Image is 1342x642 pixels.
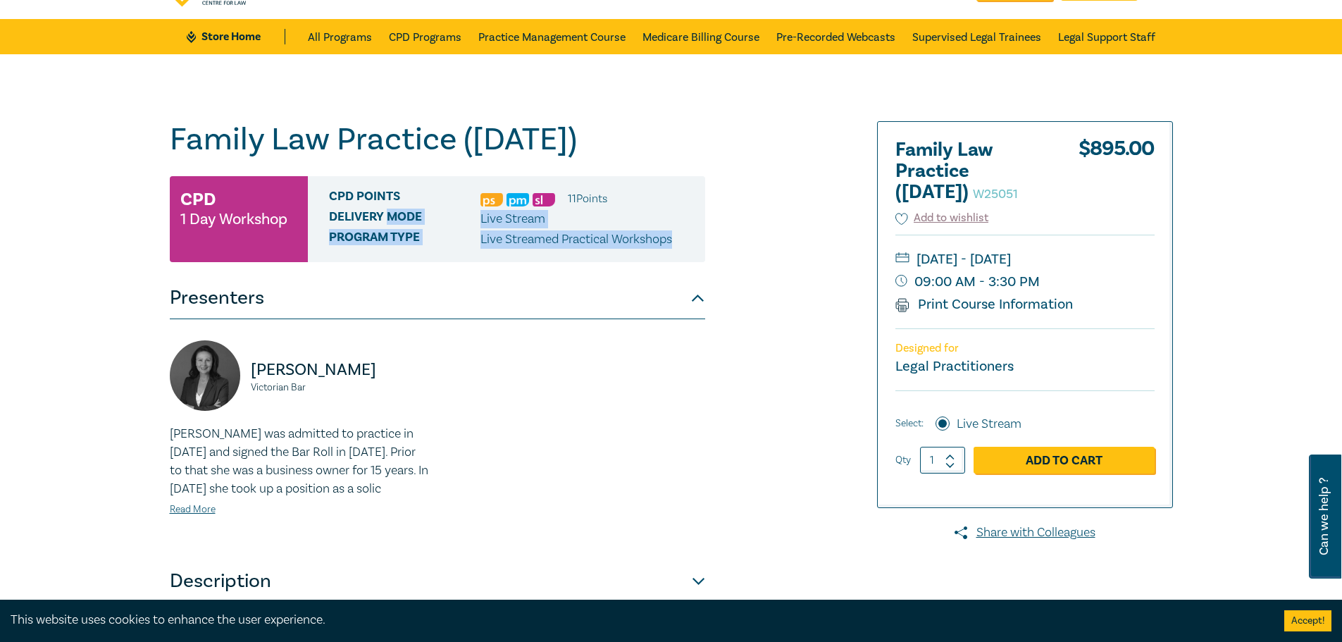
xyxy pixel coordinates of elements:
[480,211,545,227] span: Live Stream
[895,210,989,226] button: Add to wishlist
[251,383,429,393] small: Victorian Bar
[180,187,216,212] h3: CPD
[480,230,672,249] p: Live Streamed Practical Workshops
[895,271,1155,293] small: 09:00 AM - 3:30 PM
[478,19,626,54] a: Practice Management Course
[895,248,1155,271] small: [DATE] - [DATE]
[920,447,965,474] input: 1
[1079,140,1155,210] div: $ 895.00
[389,19,461,54] a: CPD Programs
[895,140,1050,203] h2: Family Law Practice ([DATE])
[480,193,503,206] img: Professional Skills
[895,452,911,468] label: Qty
[251,359,429,381] p: [PERSON_NAME]
[912,19,1041,54] a: Supervised Legal Trainees
[507,193,529,206] img: Practice Management & Business Skills
[877,524,1173,542] a: Share with Colleagues
[1317,463,1331,570] span: Can we help ?
[568,190,607,208] li: 11 Point s
[1284,610,1331,631] button: Accept cookies
[170,121,705,158] h1: Family Law Practice ([DATE])
[329,210,480,228] span: Delivery Mode
[170,425,429,498] p: [PERSON_NAME] was admitted to practice in [DATE] and signed the Bar Roll in [DATE]. Prior to that...
[170,277,705,319] button: Presenters
[533,193,555,206] img: Substantive Law
[957,415,1021,433] label: Live Stream
[895,295,1074,314] a: Print Course Information
[187,29,285,44] a: Store Home
[329,190,480,208] span: CPD Points
[170,340,240,411] img: https://s3.ap-southeast-2.amazonaws.com/leo-cussen-store-production-content/Contacts/PANAYIOTA%20...
[642,19,759,54] a: Medicare Billing Course
[170,560,705,603] button: Description
[329,230,480,249] span: Program type
[1058,19,1155,54] a: Legal Support Staff
[11,611,1263,629] div: This website uses cookies to enhance the user experience.
[973,186,1018,202] small: W25051
[895,357,1014,376] small: Legal Practitioners
[895,342,1155,355] p: Designed for
[895,416,924,431] span: Select:
[170,503,216,516] a: Read More
[180,212,287,226] small: 1 Day Workshop
[308,19,372,54] a: All Programs
[776,19,895,54] a: Pre-Recorded Webcasts
[974,447,1155,474] a: Add to Cart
